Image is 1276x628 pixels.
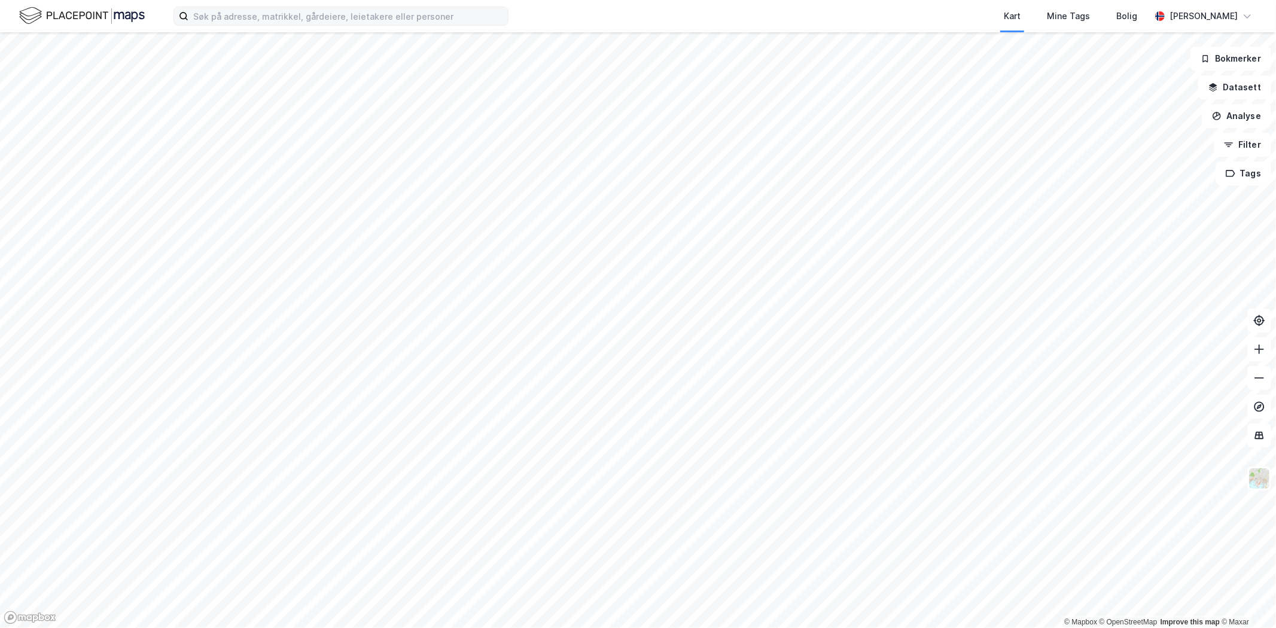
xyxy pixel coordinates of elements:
[4,611,56,624] a: Mapbox homepage
[1064,618,1097,626] a: Mapbox
[1047,9,1090,23] div: Mine Tags
[1161,618,1220,626] a: Improve this map
[1116,9,1137,23] div: Bolig
[1198,75,1271,99] button: Datasett
[1100,618,1158,626] a: OpenStreetMap
[1190,47,1271,71] button: Bokmerker
[1214,133,1271,157] button: Filter
[1248,467,1271,490] img: Z
[1216,571,1276,628] iframe: Chat Widget
[1004,9,1021,23] div: Kart
[1170,9,1238,23] div: [PERSON_NAME]
[19,5,145,26] img: logo.f888ab2527a4732fd821a326f86c7f29.svg
[1216,161,1271,185] button: Tags
[188,7,508,25] input: Søk på adresse, matrikkel, gårdeiere, leietakere eller personer
[1216,571,1276,628] div: Kontrollprogram for chat
[1202,104,1271,128] button: Analyse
